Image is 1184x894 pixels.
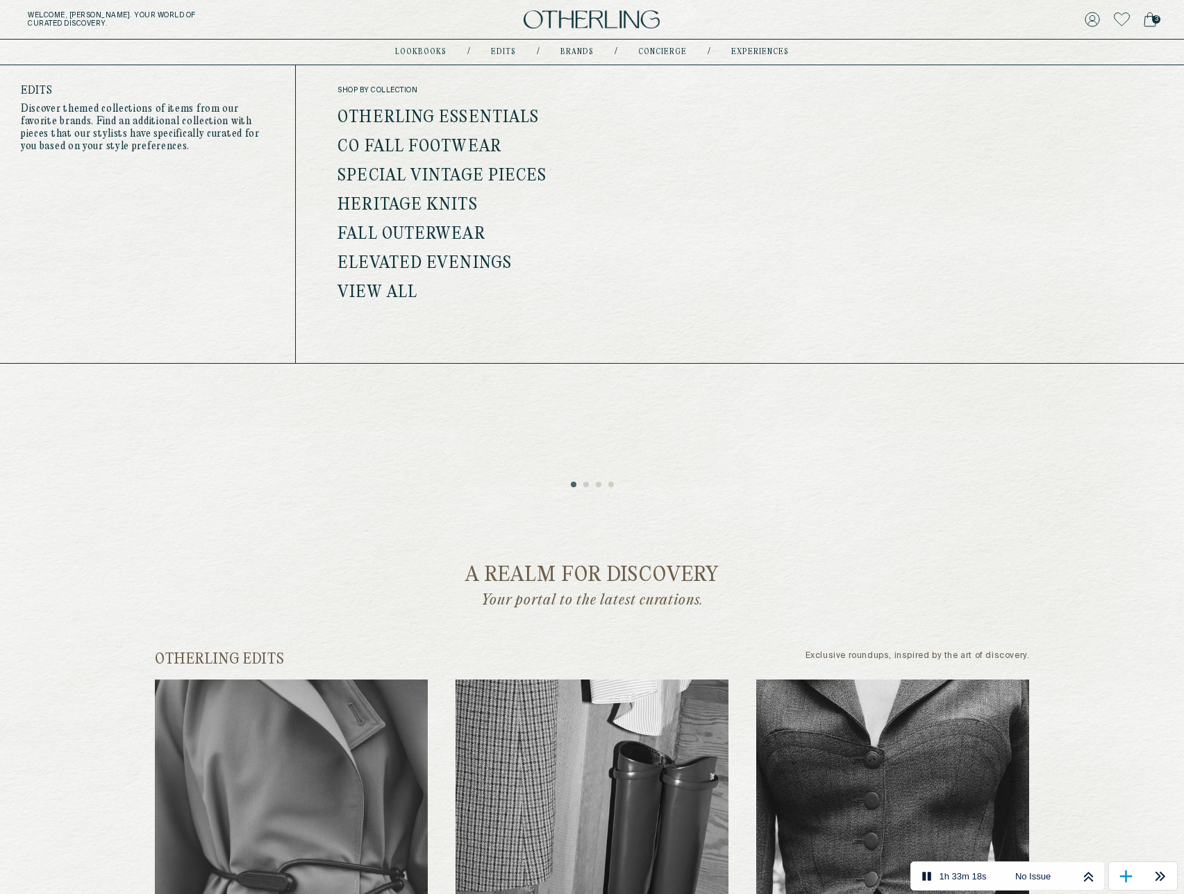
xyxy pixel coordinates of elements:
[395,49,447,56] a: lookbooks
[615,47,617,58] div: /
[21,103,274,153] p: Discover themed collections of items from our favorite brands. Find an additional collection with...
[467,47,470,58] div: /
[166,565,1019,587] h2: a realm for discovery
[731,49,789,56] a: experiences
[537,47,540,58] div: /
[708,47,710,58] div: /
[583,482,590,489] button: 2
[337,167,547,185] a: Special Vintage Pieces
[560,49,594,56] a: Brands
[638,49,687,56] a: concierge
[337,138,501,156] a: Co Fall Footwear
[337,255,512,273] a: Elevated Evenings
[1144,10,1156,29] a: 3
[524,10,660,29] img: logo
[155,651,285,668] h2: otherling edits
[28,11,366,28] h5: Welcome, [PERSON_NAME] . Your world of curated discovery.
[608,482,615,489] button: 4
[1152,15,1160,24] span: 3
[408,591,776,609] p: Your portal to the latest curations.
[337,226,485,244] a: Fall Outerwear
[337,284,417,302] a: View all
[21,86,274,96] h4: Edits
[571,482,578,489] button: 1
[806,651,1030,668] p: Exclusive roundups, inspired by the art of discovery.
[491,49,516,56] a: Edits
[337,196,477,214] a: Heritage Knits
[337,109,539,127] a: Otherling Essentials
[337,86,612,94] span: shop by collection
[596,482,603,489] button: 3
